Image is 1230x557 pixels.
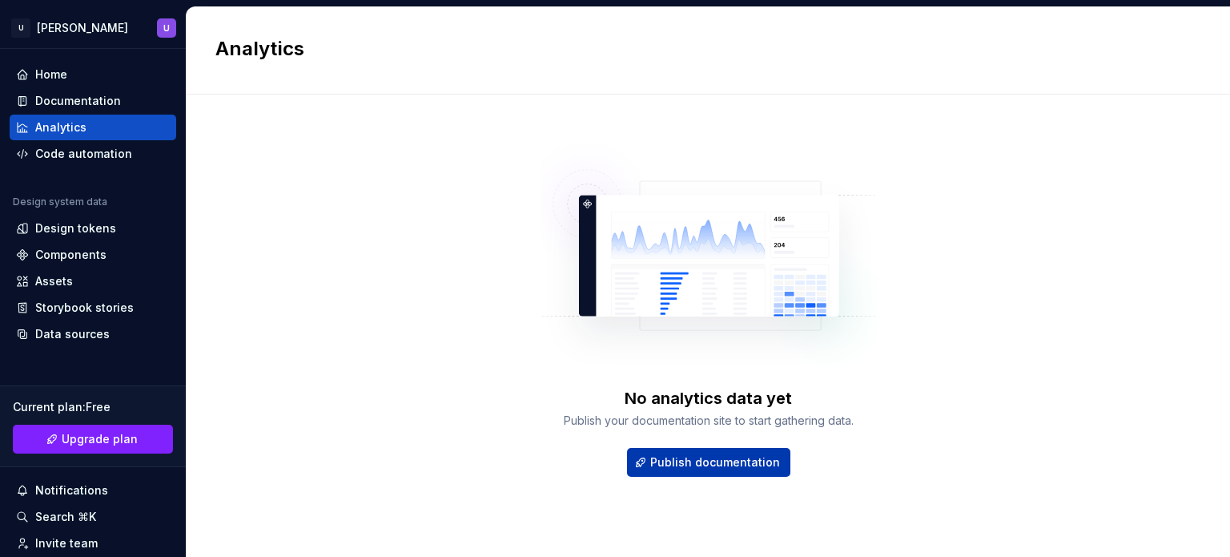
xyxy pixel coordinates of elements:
button: Publish documentation [627,448,790,477]
button: Notifications [10,478,176,503]
a: Documentation [10,88,176,114]
div: Components [35,247,107,263]
a: Assets [10,268,176,294]
div: Notifications [35,482,108,498]
button: Search ⌘K [10,504,176,530]
a: Design tokens [10,216,176,241]
span: Upgrade plan [62,431,138,447]
a: Invite team [10,531,176,556]
div: U [163,22,170,34]
div: Design tokens [35,220,116,236]
div: Design system data [13,196,107,208]
div: Analytics [35,119,86,135]
div: Code automation [35,146,132,162]
a: Code automation [10,141,176,167]
div: Publish your documentation site to start gathering data. [564,413,854,429]
div: Storybook stories [35,300,134,316]
div: No analytics data yet [625,387,792,410]
button: U[PERSON_NAME]U [3,10,183,45]
div: Assets [35,273,73,289]
div: [PERSON_NAME] [37,20,128,36]
div: Invite team [35,535,98,551]
a: Components [10,242,176,268]
a: Home [10,62,176,87]
a: Upgrade plan [13,425,173,454]
a: Analytics [10,115,176,140]
span: Publish documentation [650,454,780,470]
a: Storybook stories [10,295,176,321]
div: Search ⌘K [35,509,96,525]
div: U [11,18,30,38]
div: Documentation [35,93,121,109]
h2: Analytics [215,36,1182,62]
div: Home [35,67,67,83]
div: Current plan : Free [13,399,173,415]
div: Data sources [35,326,110,342]
a: Data sources [10,321,176,347]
